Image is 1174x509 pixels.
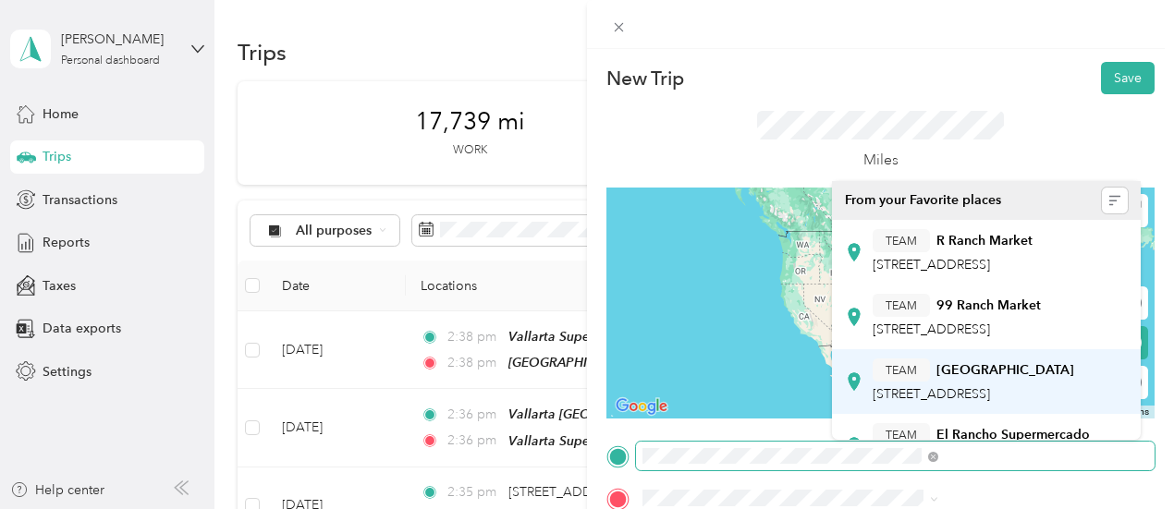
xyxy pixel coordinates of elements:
[863,149,899,172] p: Miles
[1070,406,1174,509] iframe: Everlance-gr Chat Button Frame
[611,394,672,418] a: Open this area in Google Maps (opens a new window)
[936,233,1033,249] strong: R Ranch Market
[1101,62,1155,94] button: Save
[611,394,672,418] img: Google
[873,294,930,317] button: TEAM
[845,192,1001,209] span: From your Favorite places
[936,362,1074,379] strong: [GEOGRAPHIC_DATA]
[886,427,917,443] span: TEAM
[886,362,917,379] span: TEAM
[936,427,1090,443] strong: El Rancho Supermercado
[886,297,917,314] span: TEAM
[873,229,930,252] button: TEAM
[936,297,1041,314] strong: 99 Ranch Market
[873,423,930,446] button: TEAM
[873,257,990,273] span: [STREET_ADDRESS]
[873,321,990,337] span: [STREET_ADDRESS]
[606,66,684,91] p: New Trip
[886,233,917,249] span: TEAM
[873,358,930,382] button: TEAM
[873,386,990,402] span: [STREET_ADDRESS]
